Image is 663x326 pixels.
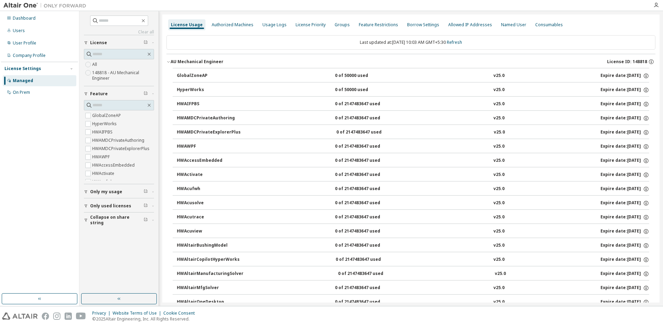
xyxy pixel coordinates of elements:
[600,271,649,277] div: Expire date: [DATE]
[177,115,239,121] div: HWAMDCPrivateAuthoring
[90,40,107,46] span: License
[177,167,649,182] button: HWActivate0 of 2147483647 usedv25.0Expire date:[DATE]
[448,22,492,28] div: Allowed IP Addresses
[177,144,239,150] div: HWAWPF
[335,172,397,178] div: 0 of 2147483647 used
[493,243,505,249] div: v25.0
[92,161,136,169] label: HWAccessEmbedded
[493,228,505,235] div: v25.0
[171,59,223,65] div: AU Mechanical Engineer
[407,22,439,28] div: Borrow Settings
[177,228,239,235] div: HWAcuview
[177,214,239,220] div: HWAcutrace
[177,153,649,168] button: HWAccessEmbedded0 of 2147483647 usedv25.0Expire date:[DATE]
[335,115,397,121] div: 0 of 2147483647 used
[177,257,240,263] div: HWAltairCopilotHyperWorks
[177,87,239,93] div: HyperWorks
[177,200,239,206] div: HWAcusolve
[177,97,649,112] button: HWAIFPBS0 of 2147483647 usedv25.0Expire date:[DATE]
[493,172,505,178] div: v25.0
[84,184,154,199] button: Only my usage
[600,186,649,192] div: Expire date: [DATE]
[92,153,111,161] label: HWAWPF
[171,22,203,28] div: License Usage
[335,285,397,291] div: 0 of 2147483647 used
[335,299,397,305] div: 0 of 2147483647 used
[493,144,505,150] div: v25.0
[177,252,649,267] button: HWAltairCopilotHyperWorks0 of 2147483647 usedv25.0Expire date:[DATE]
[76,313,86,320] img: youtube.svg
[493,200,505,206] div: v25.0
[335,158,397,164] div: 0 of 2147483647 used
[177,243,239,249] div: HWAltairBushingModel
[177,299,239,305] div: HWAltairOneDesktop
[493,101,505,107] div: v25.0
[600,115,649,121] div: Expire date: [DATE]
[177,238,649,253] button: HWAltairBushingModel0 of 2147483647 usedv25.0Expire date:[DATE]
[177,280,649,296] button: HWAltairMfgSolver0 of 2147483647 usedv25.0Expire date:[DATE]
[90,91,108,97] span: Feature
[166,35,655,50] div: Last updated at: [DATE] 10:03 AM GMT+5:30
[600,228,649,235] div: Expire date: [DATE]
[3,2,90,9] img: Altair One
[335,101,397,107] div: 0 of 2147483647 used
[92,316,199,322] p: © 2025 Altair Engineering, Inc. All Rights Reserved.
[13,90,30,95] div: On Prem
[13,28,25,33] div: Users
[177,285,239,291] div: HWAltairMfgSolver
[90,189,122,195] span: Only my usage
[177,111,649,126] button: HWAMDCPrivateAuthoring0 of 2147483647 usedv25.0Expire date:[DATE]
[166,54,655,69] button: AU Mechanical EngineerLicense ID: 148818
[600,243,649,249] div: Expire date: [DATE]
[177,295,649,310] button: HWAltairOneDesktop0 of 2147483647 usedv25.0Expire date:[DATE]
[177,82,649,98] button: HyperWorks0 of 50000 usedv25.0Expire date:[DATE]
[177,181,649,197] button: HWAcufwh0 of 2147483647 usedv25.0Expire date:[DATE]
[336,257,398,263] div: 0 of 2147483647 used
[212,22,253,28] div: Authorized Machines
[335,22,350,28] div: Groups
[600,73,649,79] div: Expire date: [DATE]
[84,35,154,50] button: License
[177,129,241,136] div: HWAMDCPrivateExplorerPlus
[600,285,649,291] div: Expire date: [DATE]
[92,69,154,82] label: 148818 - AU Mechanical Engineer
[494,129,505,136] div: v25.0
[113,310,163,316] div: Website Terms of Use
[296,22,326,28] div: License Priority
[144,189,148,195] span: Clear filter
[177,196,649,211] button: HWAcusolve0 of 2147483647 usedv25.0Expire date:[DATE]
[177,172,239,178] div: HWActivate
[92,310,113,316] div: Privacy
[13,40,36,46] div: User Profile
[600,200,649,206] div: Expire date: [DATE]
[13,78,33,83] div: Managed
[177,125,649,140] button: HWAMDCPrivateExplorerPlus0 of 2147483647 usedv25.0Expire date:[DATE]
[92,169,116,178] label: HWActivate
[65,313,72,320] img: linkedin.svg
[447,39,462,45] a: Refresh
[493,87,505,93] div: v25.0
[90,215,144,226] span: Collapse on share string
[335,214,397,220] div: 0 of 2147483647 used
[335,87,397,93] div: 0 of 50000 used
[2,313,38,320] img: altair_logo.svg
[493,257,505,263] div: v25.0
[92,136,146,145] label: HWAMDCPrivateAuthoring
[92,111,122,120] label: GlobalZoneAP
[177,266,649,281] button: HWAltairManufacturingSolver0 of 2147483647 usedv25.0Expire date:[DATE]
[335,186,397,192] div: 0 of 2147483647 used
[600,144,649,150] div: Expire date: [DATE]
[600,101,649,107] div: Expire date: [DATE]
[92,128,114,136] label: HWAIFPBS
[600,158,649,164] div: Expire date: [DATE]
[535,22,563,28] div: Consumables
[493,299,505,305] div: v25.0
[4,66,41,71] div: License Settings
[144,91,148,97] span: Clear filter
[42,313,49,320] img: facebook.svg
[501,22,526,28] div: Named User
[600,87,649,93] div: Expire date: [DATE]
[600,129,649,136] div: Expire date: [DATE]
[335,200,397,206] div: 0 of 2147483647 used
[90,203,131,209] span: Only used licenses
